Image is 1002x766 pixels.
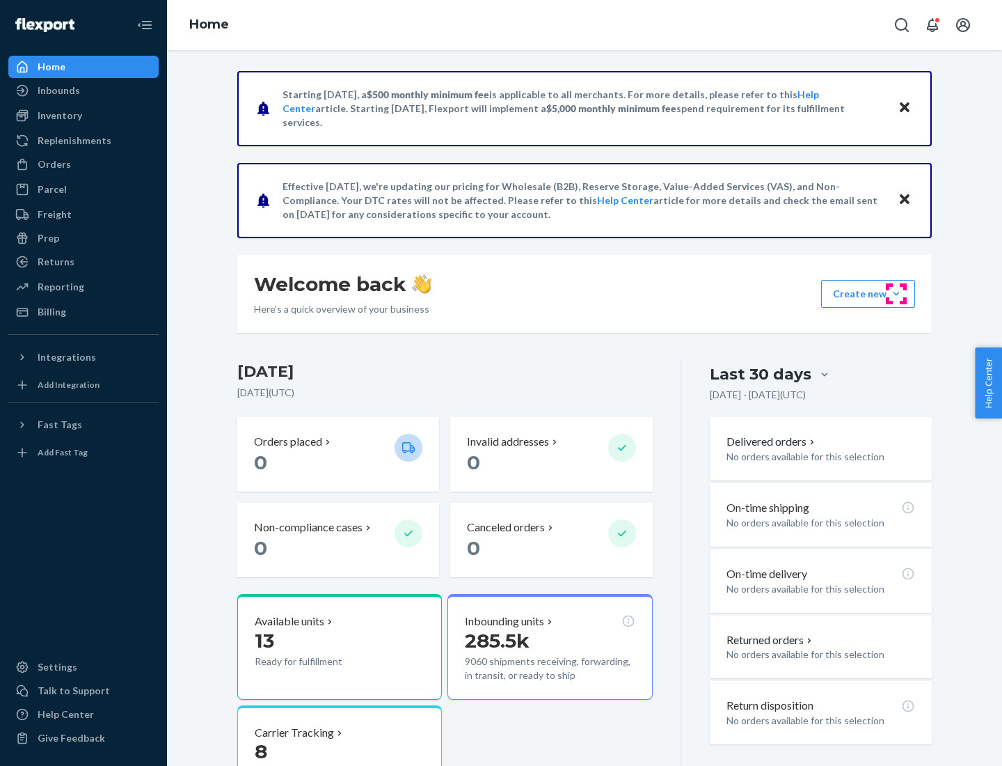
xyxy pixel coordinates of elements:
[710,388,806,402] p: [DATE] - [DATE] ( UTC )
[8,656,159,678] a: Settings
[8,727,159,749] button: Give Feedback
[8,441,159,464] a: Add Fast Tag
[8,301,159,323] a: Billing
[38,446,88,458] div: Add Fast Tag
[821,280,915,308] button: Create new
[237,417,439,492] button: Orders placed 0
[447,594,652,700] button: Inbounding units285.5k9060 shipments receiving, forwarding, in transit, or ready to ship
[726,632,815,648] button: Returned orders
[896,98,914,118] button: Close
[8,79,159,102] a: Inbounds
[8,276,159,298] a: Reporting
[38,379,100,391] div: Add Integration
[283,180,884,221] p: Effective [DATE], we're updating our pricing for Wholesale (B2B), Reserve Storage, Value-Added Se...
[8,104,159,127] a: Inventory
[8,703,159,726] a: Help Center
[38,182,67,196] div: Parcel
[38,280,84,294] div: Reporting
[131,11,159,39] button: Close Navigation
[8,374,159,396] a: Add Integration
[255,655,383,669] p: Ready for fulfillment
[726,566,807,582] p: On-time delivery
[38,60,65,74] div: Home
[726,648,915,662] p: No orders available for this selection
[38,350,96,364] div: Integrations
[949,11,977,39] button: Open account menu
[38,305,66,319] div: Billing
[254,434,322,450] p: Orders placed
[255,629,274,652] span: 13
[450,503,652,577] button: Canceled orders 0
[726,500,809,516] p: On-time shipping
[8,227,159,249] a: Prep
[896,190,914,210] button: Close
[467,536,480,560] span: 0
[467,451,480,474] span: 0
[450,417,652,492] button: Invalid addresses 0
[38,731,105,745] div: Give Feedback
[38,684,110,698] div: Talk to Support
[254,519,363,536] p: Non-compliance cases
[237,503,439,577] button: Non-compliance cases 0
[465,629,530,652] span: 285.5k
[38,255,74,269] div: Returns
[15,18,74,32] img: Flexport logo
[975,347,1002,419] button: Help Center
[8,251,159,273] a: Returns
[38,418,82,432] div: Fast Tags
[597,194,653,206] a: Help Center
[726,516,915,530] p: No orders available for this selection
[38,231,59,245] div: Prep
[8,130,159,152] a: Replenishments
[8,203,159,226] a: Freight
[178,5,240,45] ol: breadcrumbs
[255,613,324,630] p: Available units
[254,536,267,560] span: 0
[726,714,915,728] p: No orders available for this selection
[467,519,545,536] p: Canceled orders
[465,613,544,630] p: Inbounding units
[918,11,946,39] button: Open notifications
[726,450,915,464] p: No orders available for this selection
[546,102,676,114] span: $5,000 monthly minimum fee
[8,153,159,175] a: Orders
[888,11,916,39] button: Open Search Box
[38,660,77,674] div: Settings
[254,272,431,297] h1: Welcome back
[38,157,71,171] div: Orders
[237,594,442,700] button: Available units13Ready for fulfillment
[38,84,80,97] div: Inbounds
[412,274,431,294] img: hand-wave emoji
[8,680,159,702] a: Talk to Support
[237,361,653,383] h3: [DATE]
[467,434,549,450] p: Invalid addresses
[237,386,653,400] p: [DATE] ( UTC )
[255,740,267,763] span: 8
[283,88,884,130] p: Starting [DATE], a is applicable to all merchants. For more details, please refer to this article...
[38,208,72,221] div: Freight
[254,302,431,316] p: Here’s a quick overview of your business
[38,134,111,148] div: Replenishments
[38,109,82,123] div: Inventory
[8,56,159,78] a: Home
[726,698,813,714] p: Return disposition
[367,88,489,100] span: $500 monthly minimum fee
[8,346,159,368] button: Integrations
[726,434,818,450] button: Delivered orders
[465,655,635,682] p: 9060 shipments receiving, forwarding, in transit, or ready to ship
[254,451,267,474] span: 0
[726,582,915,596] p: No orders available for this selection
[8,414,159,436] button: Fast Tags
[8,178,159,201] a: Parcel
[255,725,334,741] p: Carrier Tracking
[710,364,811,385] div: Last 30 days
[189,17,229,32] a: Home
[38,708,94,721] div: Help Center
